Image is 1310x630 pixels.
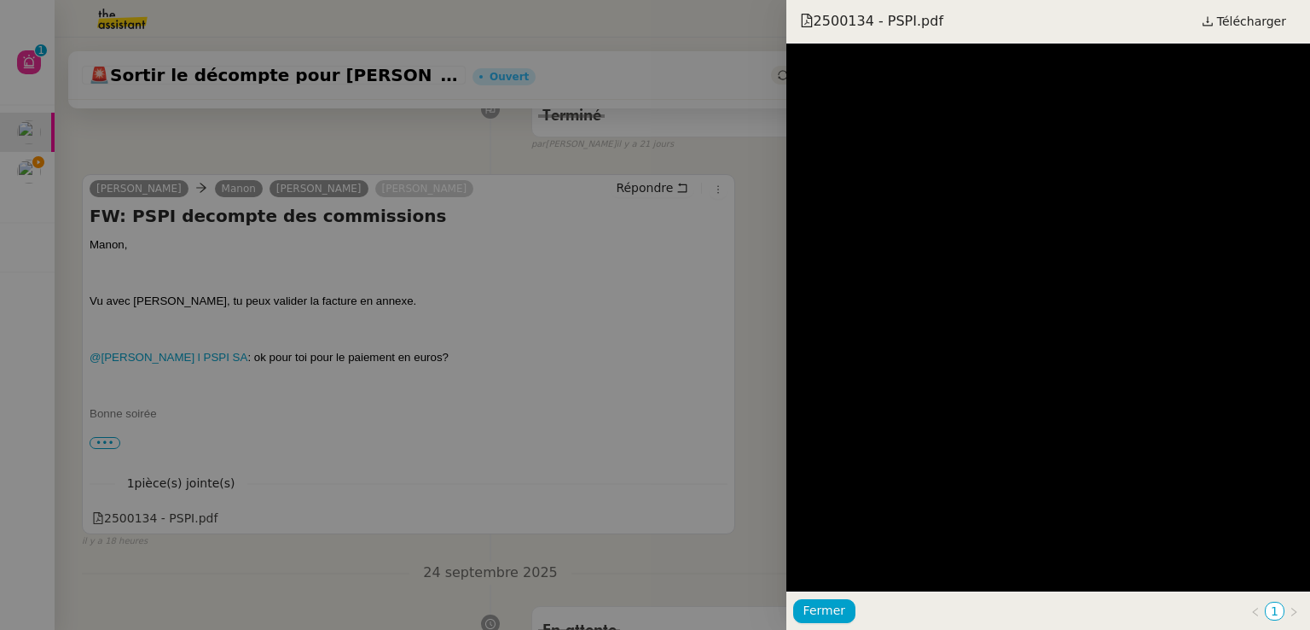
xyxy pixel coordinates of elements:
button: Page suivante [1284,602,1303,621]
a: Télécharger [1191,9,1296,33]
button: Fermer [793,599,855,623]
li: 1 [1265,602,1284,621]
a: 1 [1266,603,1284,620]
span: Télécharger [1217,10,1286,32]
span: 2500134 - PSPI.pdf [800,12,943,31]
span: Fermer [803,601,845,621]
button: Page précédente [1246,602,1265,621]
